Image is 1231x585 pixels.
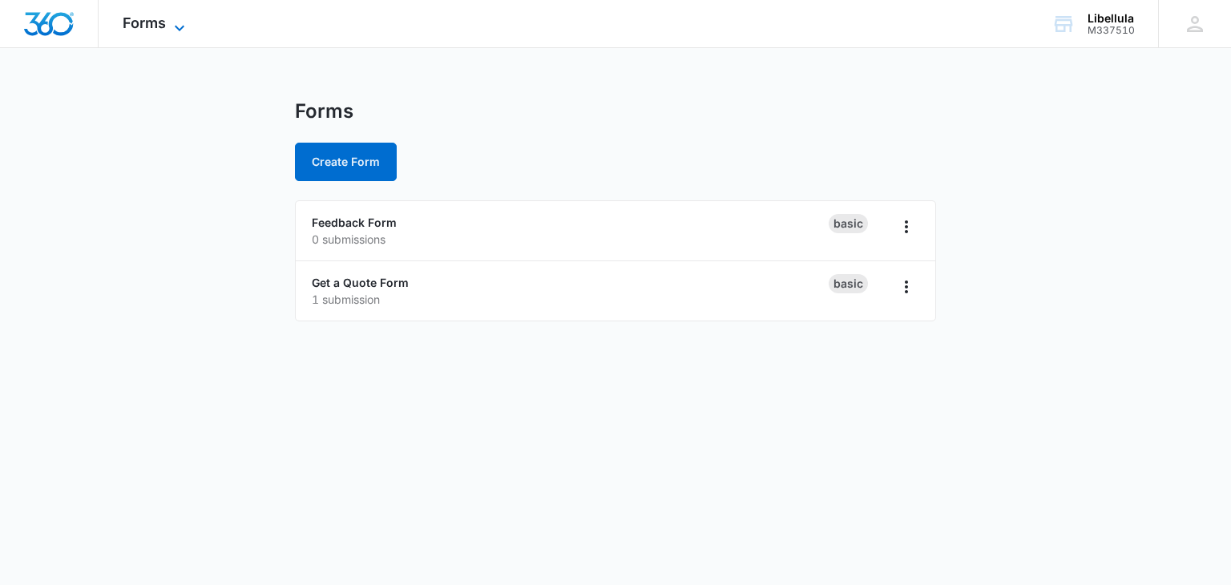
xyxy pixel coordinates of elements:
[312,231,829,248] p: 0 submissions
[829,214,868,233] div: Basic
[312,276,409,289] a: Get a Quote Form
[312,291,829,308] p: 1 submission
[1088,25,1135,36] div: account id
[312,216,397,229] a: Feedback Form
[295,143,397,181] button: Create Form
[894,274,919,300] button: Overflow Menu
[1088,12,1135,25] div: account name
[123,14,166,31] span: Forms
[894,214,919,240] button: Overflow Menu
[829,274,868,293] div: Basic
[295,99,353,123] h1: Forms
